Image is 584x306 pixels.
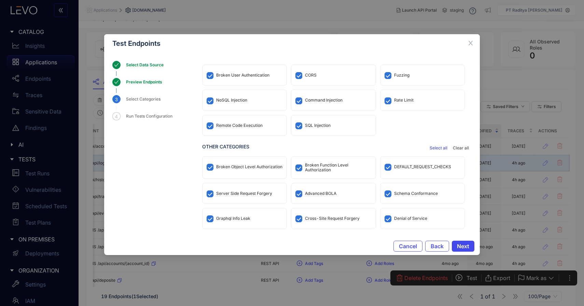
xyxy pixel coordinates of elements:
[305,98,343,103] div: Command Injection
[394,98,414,103] div: Rate Limit
[114,63,119,67] span: check
[394,73,409,78] div: Fuzzing
[425,241,449,252] button: Back
[114,80,119,84] span: check
[112,112,202,129] div: 4Run Tests Configuration
[126,78,166,86] div: Preview Endpoints
[394,164,451,169] div: DEFAULT_REQUEST_CHECKS
[305,123,331,128] div: SQL Injection
[427,144,450,152] button: Select all
[216,123,263,128] div: Remote Code Execution
[115,114,118,119] span: 4
[305,191,336,196] div: Advanced BOLA
[430,146,447,150] span: Select all
[461,34,480,53] button: Close
[112,61,202,77] div: Select Data Source
[115,97,118,102] span: 3
[216,164,282,169] div: Broken Object Level Authorization
[394,191,438,196] div: Schema Conformance
[126,112,177,120] div: Run Tests Configuration
[305,163,371,172] div: Broken Function Level Authorization
[394,216,427,221] div: Denial of Service
[393,241,422,252] button: Cancel
[216,191,272,196] div: Server Side Request Forgery
[202,144,249,150] h3: Other Categories
[305,216,360,221] div: Cross-Site Request Forgery
[452,241,474,252] button: Next
[112,95,202,111] div: 3Select Categories
[453,146,469,150] span: Clear all
[216,73,269,78] div: Broken User Authentication
[450,144,472,152] button: Clear all
[216,216,250,221] div: Graphql Info Leak
[431,243,444,249] span: Back
[399,243,417,249] span: Cancel
[305,73,317,78] div: CORS
[457,243,469,249] span: Next
[112,40,472,47] div: Test Endpoints
[468,40,474,46] span: close
[126,95,165,103] div: Select Categories
[216,98,247,103] div: NoSQL Injection
[126,61,168,69] div: Select Data Source
[112,78,202,94] div: Preview Endpoints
